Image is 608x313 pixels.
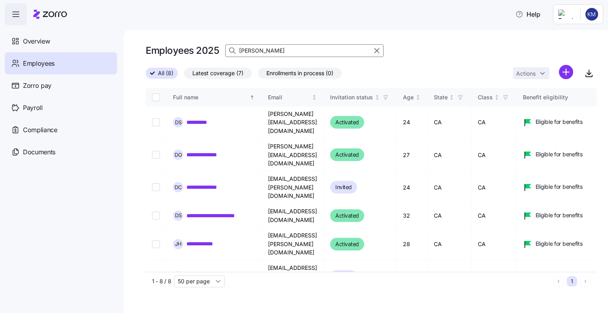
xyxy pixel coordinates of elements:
span: Help [515,9,540,19]
td: CA [471,260,517,293]
td: CA [471,204,517,228]
td: CA [471,228,517,260]
span: Employees [23,59,55,68]
td: CA [427,260,471,293]
button: 1 [567,276,577,286]
button: Next page [580,276,591,286]
td: [EMAIL_ADDRESS][PERSON_NAME][DOMAIN_NAME] [262,260,324,293]
input: Select record 2 [152,151,160,159]
td: [PERSON_NAME][EMAIL_ADDRESS][DOMAIN_NAME] [262,106,324,139]
a: Overview [5,30,117,52]
td: [EMAIL_ADDRESS][PERSON_NAME][DOMAIN_NAME] [262,171,324,204]
th: StateNot sorted [427,88,471,106]
div: Email [268,93,310,102]
div: Invitation status [330,93,373,102]
span: D S [175,120,182,125]
div: Class [478,93,493,102]
td: [EMAIL_ADDRESS][PERSON_NAME][DOMAIN_NAME] [262,228,324,260]
span: D O [175,152,182,157]
input: Search Employees [225,44,384,57]
div: Not sorted [415,95,421,100]
div: Not sorted [374,95,380,100]
span: Invited [335,272,352,281]
button: Help [509,6,547,22]
div: Sorted ascending [249,95,255,100]
span: Activated [335,150,359,159]
td: 28 [397,228,427,260]
input: Select all records [152,93,160,101]
div: Age [403,93,414,102]
td: CA [471,171,517,204]
th: Invitation statusNot sorted [324,88,397,106]
td: 32 [397,204,427,228]
span: Zorro pay [23,81,51,91]
span: Eligible for benefits [536,211,583,219]
span: Enrollments in process (0) [266,68,333,78]
button: Actions [513,67,549,79]
div: State [434,93,448,102]
span: J H [175,241,182,247]
span: All (8) [158,68,173,78]
td: 27 [397,139,427,171]
span: Payroll [23,103,43,113]
td: 24 [397,171,427,204]
span: Activated [335,118,359,127]
td: CA [427,171,471,204]
span: Invited [335,182,352,192]
td: [EMAIL_ADDRESS][DOMAIN_NAME] [262,204,324,228]
span: Eligible for benefits [536,150,583,158]
div: Not sorted [312,95,317,100]
span: D C [175,185,182,190]
div: Full name [173,93,248,102]
td: [PERSON_NAME][EMAIL_ADDRESS][DOMAIN_NAME] [262,139,324,171]
a: Employees [5,52,117,74]
input: Select record 3 [152,183,160,191]
h1: Employees 2025 [146,44,219,57]
svg: add icon [559,65,573,79]
span: Latest coverage (7) [192,68,243,78]
span: Compliance [23,125,57,135]
a: Compliance [5,119,117,141]
th: ClassNot sorted [471,88,517,106]
div: Not sorted [449,95,454,100]
td: CA [427,228,471,260]
span: 1 - 8 / 8 [152,277,171,285]
td: CA [427,106,471,139]
span: Documents [23,147,55,157]
input: Select record 1 [152,118,160,126]
img: 44b41f1a780d076a4ae4ca23ad64d4f0 [585,8,598,21]
span: Eligible for benefits [536,118,583,126]
input: Select record 4 [152,212,160,220]
span: Eligible for benefits [536,183,583,191]
th: EmailNot sorted [262,88,324,106]
td: 24 [397,106,427,139]
button: Previous page [553,276,564,286]
span: Eligible for benefits [536,240,583,248]
td: CA [471,139,517,171]
td: CA [427,139,471,171]
a: Documents [5,141,117,163]
div: Not sorted [494,95,500,100]
input: Select record 5 [152,240,160,248]
th: AgeNot sorted [397,88,427,106]
td: CA [471,106,517,139]
span: Activated [335,239,359,249]
th: Full nameSorted ascending [167,88,262,106]
span: Overview [23,36,50,46]
a: Payroll [5,97,117,119]
img: Employer logo [558,9,574,19]
td: CA [427,204,471,228]
span: Actions [516,71,536,76]
span: D S [175,213,182,218]
td: 26 [397,260,427,293]
span: Activated [335,211,359,220]
a: Zorro pay [5,74,117,97]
